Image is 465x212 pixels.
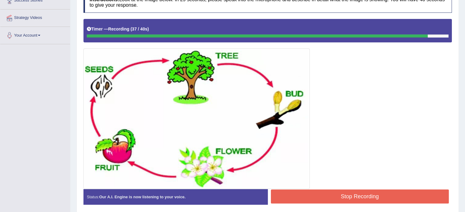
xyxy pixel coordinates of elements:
b: ) [147,27,149,31]
strong: Our A.I. Engine is now listening to your voice. [99,195,186,199]
h5: Timer — [87,27,149,31]
a: Strategy Videos [0,9,70,25]
b: 37 / 40s [132,27,148,31]
a: Your Account [0,27,70,42]
b: ( [131,27,132,31]
b: Recording [108,27,129,31]
div: Status: [83,189,268,205]
button: Stop Recording [271,189,449,203]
